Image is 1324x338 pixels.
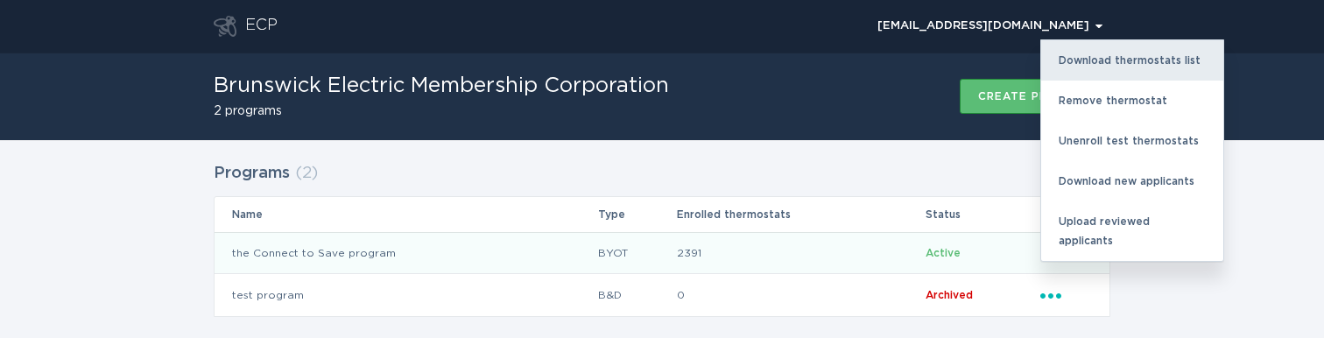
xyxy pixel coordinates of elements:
div: Popover menu [1040,285,1092,305]
tr: Table Headers [215,197,1109,232]
div: Download new applicants [1041,161,1223,201]
button: Create program [960,79,1110,114]
tr: c0f1ce0a1e984ff49c4d55670c1a82d5 [215,232,1109,274]
h2: Programs [214,158,290,189]
span: Archived [926,290,973,300]
tr: f1554fa8fb1e4e3694b900b4f60d1f3f [215,274,1109,316]
div: Unenroll test thermostats [1041,121,1223,161]
th: Status [925,197,1039,232]
td: B&D [597,274,677,316]
h2: 2 programs [214,105,669,117]
td: the Connect to Save program [215,232,597,274]
button: Go to dashboard [214,16,236,37]
div: [EMAIL_ADDRESS][DOMAIN_NAME] [877,21,1102,32]
span: ( 2 ) [295,165,318,181]
div: ECP [245,16,278,37]
th: Name [215,197,597,232]
div: Popover menu [870,13,1110,39]
button: Open user account details [870,13,1110,39]
td: test program [215,274,597,316]
span: Active [926,248,961,258]
div: Remove thermostat [1041,81,1223,121]
th: Type [597,197,677,232]
div: Create program [978,91,1092,102]
h1: Brunswick Electric Membership Corporation [214,75,669,96]
td: 2391 [676,232,925,274]
div: Upload reviewed applicants [1041,201,1223,261]
td: BYOT [597,232,677,274]
div: Download thermostats list [1041,40,1223,81]
th: Enrolled thermostats [676,197,925,232]
td: 0 [676,274,925,316]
